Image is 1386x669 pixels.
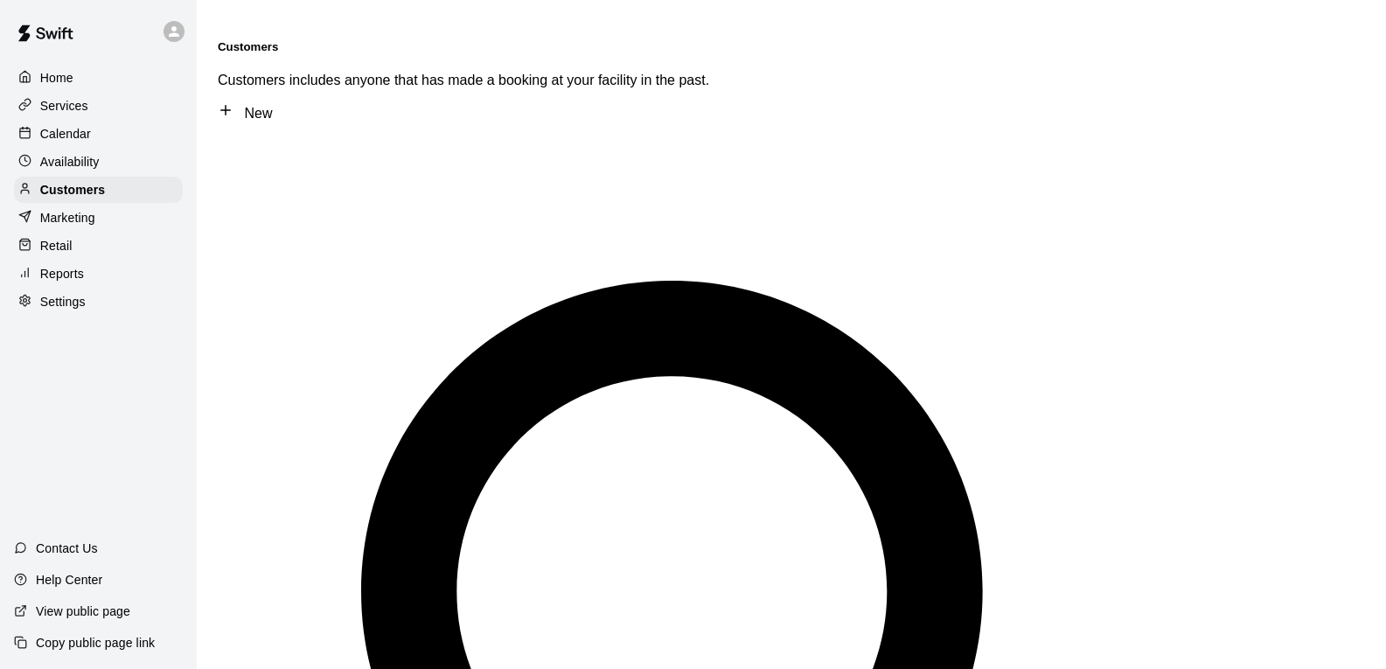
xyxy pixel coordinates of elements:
a: Customers [14,177,183,203]
a: Calendar [14,121,183,147]
a: Services [14,93,183,119]
a: Retail [14,233,183,259]
a: Settings [14,289,183,315]
p: View public page [36,603,130,620]
p: Reports [40,265,84,282]
p: Settings [40,293,86,310]
p: Customers includes anyone that has made a booking at your facility in the past. [218,73,1365,88]
p: Calendar [40,125,91,143]
p: Retail [40,237,73,254]
a: New [218,106,272,121]
p: Help Center [36,571,102,589]
p: Home [40,69,73,87]
a: Marketing [14,205,183,231]
p: Contact Us [36,540,98,557]
p: Marketing [40,209,95,226]
p: Copy public page link [36,634,155,652]
p: Availability [40,153,100,171]
a: Reports [14,261,183,287]
h5: Customers [218,40,1365,53]
a: Home [14,65,183,91]
p: Customers [40,181,105,199]
p: Services [40,97,88,115]
a: Availability [14,149,183,175]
